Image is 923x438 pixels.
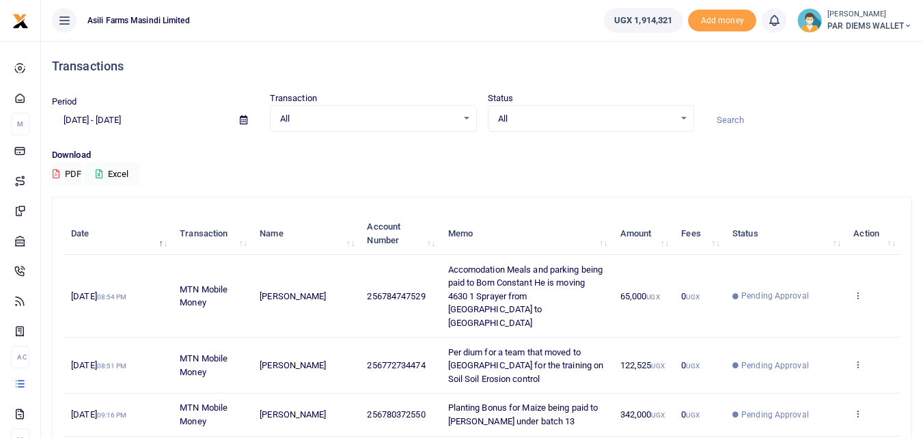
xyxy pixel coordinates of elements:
span: [PERSON_NAME] [260,291,326,301]
small: 08:54 PM [97,293,127,301]
a: Add money [688,14,756,25]
label: Status [488,92,514,105]
th: Account Number: activate to sort column ascending [359,213,440,255]
small: UGX [686,362,699,370]
h4: Transactions [52,59,912,74]
button: Excel [84,163,140,186]
small: 08:51 PM [97,362,127,370]
span: Pending Approval [741,359,809,372]
p: Download [52,148,912,163]
span: [PERSON_NAME] [260,409,326,420]
span: 256772734474 [367,360,425,370]
small: UGX [651,411,664,419]
label: Period [52,95,77,109]
span: 65,000 [620,291,660,301]
span: UGX 1,914,321 [614,14,672,27]
th: Action: activate to sort column ascending [846,213,900,255]
th: Status: activate to sort column ascending [725,213,846,255]
span: Asili Farms Masindi Limited [82,14,195,27]
a: profile-user [PERSON_NAME] PAR DIEMS WALLET [797,8,912,33]
li: Toup your wallet [688,10,756,32]
span: MTN Mobile Money [180,284,228,308]
button: PDF [52,163,82,186]
label: Transaction [270,92,317,105]
span: 0 [681,409,699,420]
span: 122,525 [620,360,665,370]
span: 0 [681,360,699,370]
span: MTN Mobile Money [180,402,228,426]
li: M [11,113,29,135]
th: Transaction: activate to sort column ascending [172,213,252,255]
li: Ac [11,346,29,368]
a: UGX 1,914,321 [604,8,683,33]
li: Wallet ballance [598,8,688,33]
th: Name: activate to sort column ascending [252,213,359,255]
span: [DATE] [71,409,126,420]
span: Add money [688,10,756,32]
span: 342,000 [620,409,665,420]
span: Per dium for a team that moved to [GEOGRAPHIC_DATA] for the training on Soil Soil Erosion control [448,347,604,384]
small: UGX [686,411,699,419]
span: 256784747529 [367,291,425,301]
input: select period [52,109,229,132]
span: [DATE] [71,291,126,301]
span: [PERSON_NAME] [260,360,326,370]
small: UGX [646,293,659,301]
th: Amount: activate to sort column ascending [613,213,674,255]
span: Accomodation Meals and parking being paid to Born Constant He is moving 4630 1 Sprayer from [GEOG... [448,264,603,328]
th: Date: activate to sort column descending [64,213,172,255]
span: Planting Bonus for Maize being paid to [PERSON_NAME] under batch 13 [448,402,598,426]
span: Pending Approval [741,290,809,302]
input: Search [705,109,912,132]
small: UGX [651,362,664,370]
small: UGX [686,293,699,301]
span: PAR DIEMS WALLET [827,20,912,32]
a: logo-small logo-large logo-large [12,15,29,25]
span: 256780372550 [367,409,425,420]
span: MTN Mobile Money [180,353,228,377]
img: profile-user [797,8,822,33]
th: Fees: activate to sort column ascending [674,213,725,255]
small: 09:16 PM [97,411,127,419]
span: [DATE] [71,360,126,370]
img: logo-small [12,13,29,29]
span: All [498,112,675,126]
small: [PERSON_NAME] [827,9,912,20]
span: 0 [681,291,699,301]
span: Pending Approval [741,409,809,421]
th: Memo: activate to sort column ascending [440,213,612,255]
span: All [280,112,457,126]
